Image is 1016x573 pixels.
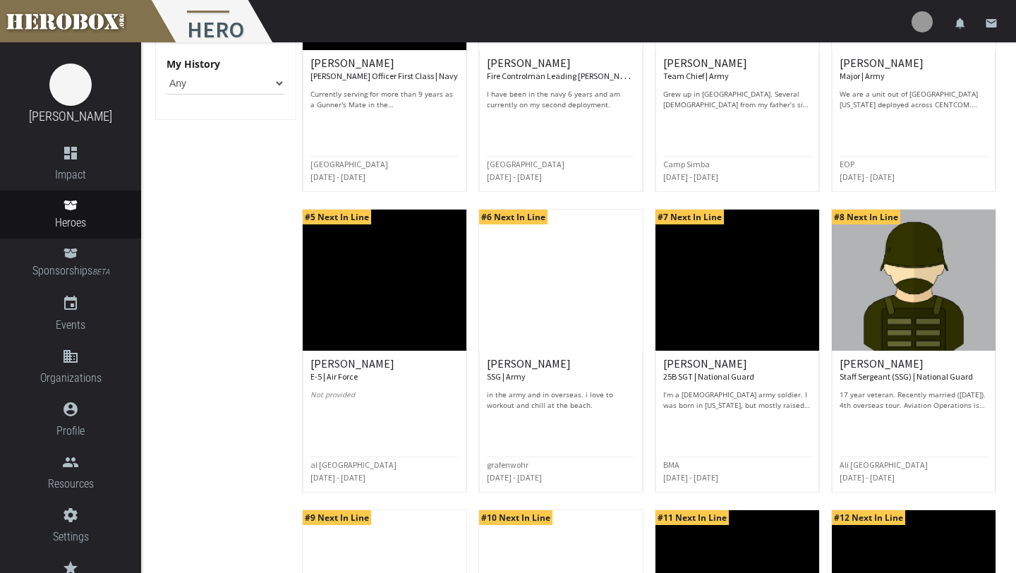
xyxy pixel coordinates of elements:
[310,358,459,382] h6: [PERSON_NAME]
[310,159,388,169] small: [GEOGRAPHIC_DATA]
[479,510,552,525] span: #10 Next In Line
[478,209,643,493] a: #6 Next In Line [PERSON_NAME] SSG | Army in the army and in overseas. i love to workout and chill...
[487,459,528,470] small: grafenwohr
[29,109,112,123] a: [PERSON_NAME]
[832,510,905,525] span: #12 Next In Line
[310,459,397,470] small: al [GEOGRAPHIC_DATA]
[840,390,988,411] p: 17 year veteran. Recently married ([DATE]). 4th overseas tour. Aviation Operations is my job.
[310,472,365,483] small: [DATE] - [DATE]
[310,89,459,110] p: Currently serving for more than 9 years as a Gunner's Mate in the [DEMOGRAPHIC_DATA] Navy and on ...
[663,159,710,169] small: Camp Simba
[303,510,371,525] span: #9 Next In Line
[487,390,635,411] p: in the army and in overseas. i love to workout and chill at the beach.
[167,56,220,72] label: My History
[840,358,988,382] h6: [PERSON_NAME]
[663,71,729,81] small: Team Chief | Army
[310,57,459,82] h6: [PERSON_NAME]
[832,210,900,224] span: #8 Next In Line
[663,371,754,382] small: 25B SGT | National Guard
[310,71,458,81] small: [PERSON_NAME] Officer First Class | Navy
[663,358,811,382] h6: [PERSON_NAME]
[840,171,895,182] small: [DATE] - [DATE]
[655,210,724,224] span: #7 Next In Line
[831,209,996,493] a: #8 Next In Line [PERSON_NAME] Staff Sergeant (SSG) | National Guard 17 year veteran. Recently mar...
[487,371,526,382] small: SSG | Army
[302,209,467,493] a: #5 Next In Line [PERSON_NAME] E-5 | Air Force Not provided al [GEOGRAPHIC_DATA] [DATE] - [DATE]
[663,472,718,483] small: [DATE] - [DATE]
[663,171,718,182] small: [DATE] - [DATE]
[303,210,371,224] span: #5 Next In Line
[663,89,811,110] p: Grew up in [GEOGRAPHIC_DATA]. Several [DEMOGRAPHIC_DATA] from my father’s side were in the Army w...
[310,390,459,411] p: Not provided
[840,89,988,110] p: We are a unit out of [GEOGRAPHIC_DATA] [US_STATE] deployed across CENTCOM. Thank you for your don...
[985,17,998,30] i: email
[487,171,542,182] small: [DATE] - [DATE]
[487,89,635,110] p: I have been in the navy 6 years and am currently on my second deployment.
[655,510,729,525] span: #11 Next In Line
[487,358,635,382] h6: [PERSON_NAME]
[310,371,358,382] small: E-5 | Air Force
[310,171,365,182] small: [DATE] - [DATE]
[487,159,564,169] small: [GEOGRAPHIC_DATA]
[912,11,933,32] img: user-image
[663,459,679,470] small: BMA
[663,57,811,82] h6: [PERSON_NAME]
[92,267,109,277] small: BETA
[840,57,988,82] h6: [PERSON_NAME]
[49,64,92,106] img: image
[954,17,967,30] i: notifications
[487,68,688,82] small: Fire Controlman Leading [PERSON_NAME] Officer | Navy
[840,159,854,169] small: EOP
[840,371,973,382] small: Staff Sergeant (SSG) | National Guard
[487,57,635,82] h6: [PERSON_NAME]
[840,472,895,483] small: [DATE] - [DATE]
[655,209,820,493] a: #7 Next In Line [PERSON_NAME] 25B SGT | National Guard I’m a [DEMOGRAPHIC_DATA] army soldier. I w...
[479,210,548,224] span: #6 Next In Line
[840,459,928,470] small: Ali [GEOGRAPHIC_DATA]
[663,390,811,411] p: I’m a [DEMOGRAPHIC_DATA] army soldier. I was born in [US_STATE], but mostly raised in [US_STATE]....
[840,71,885,81] small: Major | Army
[487,472,542,483] small: [DATE] - [DATE]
